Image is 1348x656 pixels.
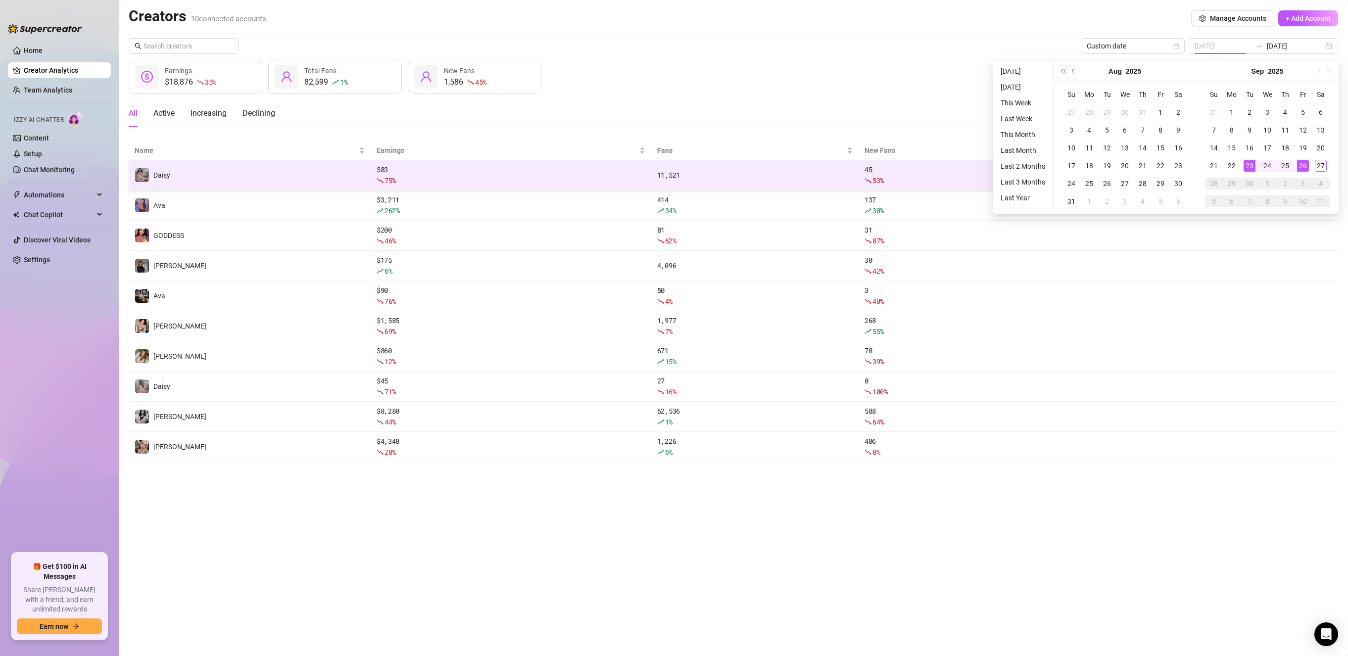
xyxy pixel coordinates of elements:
[865,225,1151,246] div: 31
[1261,106,1273,118] div: 3
[997,160,1049,172] li: Last 2 Months
[1208,178,1220,189] div: 28
[1223,86,1241,103] th: Mo
[444,67,475,75] span: New Fans
[135,349,149,363] img: Paige
[1261,142,1273,154] div: 17
[17,618,102,634] button: Earn nowarrow-right
[1312,192,1330,210] td: 2025-10-11
[1258,157,1276,175] td: 2025-09-24
[1315,160,1327,172] div: 27
[1155,178,1166,189] div: 29
[1205,86,1223,103] th: Su
[1258,121,1276,139] td: 2025-09-10
[1126,61,1141,81] button: Choose a year
[1205,103,1223,121] td: 2025-08-31
[13,211,19,218] img: Chat Copilot
[385,176,396,185] span: 75 %
[1065,178,1077,189] div: 24
[1315,195,1327,207] div: 11
[1208,124,1220,136] div: 7
[141,71,153,83] span: dollar-circle
[1152,103,1169,121] td: 2025-08-01
[1098,103,1116,121] td: 2025-07-29
[1101,178,1113,189] div: 26
[1062,175,1080,192] td: 2025-08-24
[1276,121,1294,139] td: 2025-09-11
[1297,124,1309,136] div: 12
[1297,106,1309,118] div: 5
[1083,160,1095,172] div: 18
[657,207,664,214] span: rise
[1173,43,1179,49] span: calendar
[1137,195,1149,207] div: 4
[1058,61,1068,81] button: Last year (Control + left)
[1312,157,1330,175] td: 2025-09-27
[1172,178,1184,189] div: 30
[129,107,138,119] div: All
[657,225,853,246] div: 81
[1278,10,1338,26] button: + Add Account
[1116,192,1134,210] td: 2025-09-03
[1241,175,1258,192] td: 2025-09-30
[1294,86,1312,103] th: Fr
[304,67,337,75] span: Total Fans
[1119,142,1131,154] div: 13
[1098,192,1116,210] td: 2025-09-02
[13,191,21,199] span: thunderbolt
[1137,160,1149,172] div: 21
[1080,86,1098,103] th: Mo
[377,164,645,186] div: $ 83
[1191,10,1274,26] button: Manage Accounts
[1244,124,1255,136] div: 9
[1244,178,1255,189] div: 30
[1223,121,1241,139] td: 2025-09-08
[1155,160,1166,172] div: 22
[377,207,384,214] span: rise
[859,141,1156,160] th: New Fans
[872,236,884,245] span: 87 %
[1062,103,1080,121] td: 2025-07-27
[865,237,871,244] span: fall
[1152,157,1169,175] td: 2025-08-22
[1279,160,1291,172] div: 25
[1087,39,1179,53] span: Custom date
[1297,195,1309,207] div: 10
[1098,86,1116,103] th: Tu
[1134,86,1152,103] th: Th
[1155,124,1166,136] div: 8
[377,194,645,216] div: $ 3,211
[332,79,339,86] span: rise
[1258,175,1276,192] td: 2025-10-01
[242,107,275,119] div: Declining
[1098,175,1116,192] td: 2025-08-26
[153,107,175,119] div: Active
[1116,157,1134,175] td: 2025-08-20
[1208,106,1220,118] div: 31
[1137,142,1149,154] div: 14
[135,259,149,273] img: Anna
[1294,103,1312,121] td: 2025-09-05
[475,77,486,87] span: 45 %
[377,225,645,246] div: $ 200
[1261,178,1273,189] div: 1
[144,41,225,51] input: Search creators
[135,168,149,182] img: Daisy
[1101,195,1113,207] div: 2
[340,77,347,87] span: 1 %
[1312,139,1330,157] td: 2025-09-20
[1116,175,1134,192] td: 2025-08-27
[1119,178,1131,189] div: 27
[1083,178,1095,189] div: 25
[304,76,347,88] div: 82,599
[1297,142,1309,154] div: 19
[1116,86,1134,103] th: We
[1169,103,1187,121] td: 2025-08-02
[281,71,292,83] span: user
[997,113,1049,125] li: Last Week
[997,81,1049,93] li: [DATE]
[1195,41,1251,51] input: Start date
[135,198,149,212] img: Ava
[1065,106,1077,118] div: 27
[68,111,83,126] img: AI Chatter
